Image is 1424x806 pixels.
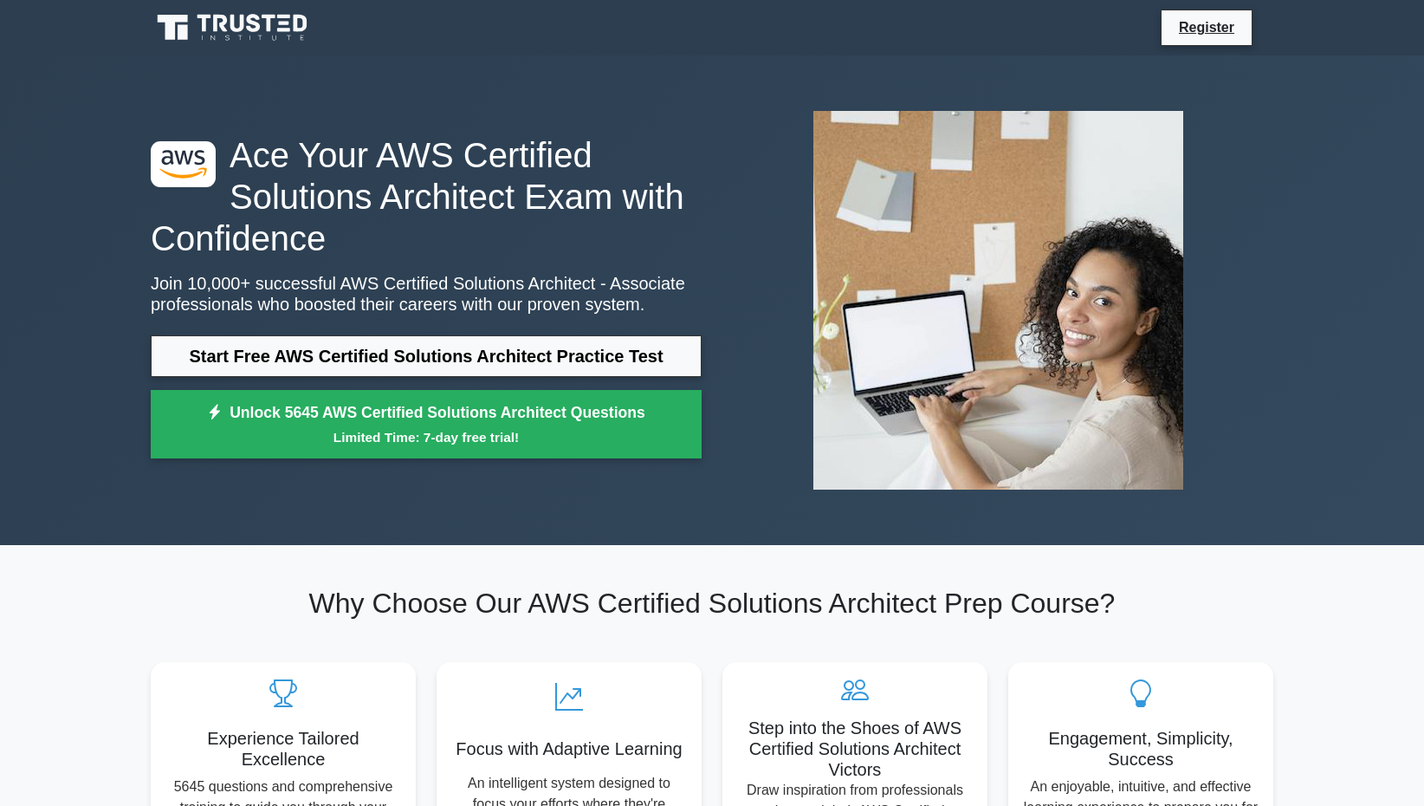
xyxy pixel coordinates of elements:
[151,273,702,315] p: Join 10,000+ successful AWS Certified Solutions Architect - Associate professionals who boosted t...
[172,427,680,447] small: Limited Time: 7-day free trial!
[165,728,402,770] h5: Experience Tailored Excellence
[151,390,702,459] a: Unlock 5645 AWS Certified Solutions Architect QuestionsLimited Time: 7-day free trial!
[450,738,688,759] h5: Focus with Adaptive Learning
[736,718,974,780] h5: Step into the Shoes of AWS Certified Solutions Architect Victors
[1022,728,1259,770] h5: Engagement, Simplicity, Success
[1168,16,1245,38] a: Register
[151,134,702,259] h1: Ace Your AWS Certified Solutions Architect Exam with Confidence
[151,587,1273,620] h2: Why Choose Our AWS Certified Solutions Architect Prep Course?
[151,335,702,377] a: Start Free AWS Certified Solutions Architect Practice Test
